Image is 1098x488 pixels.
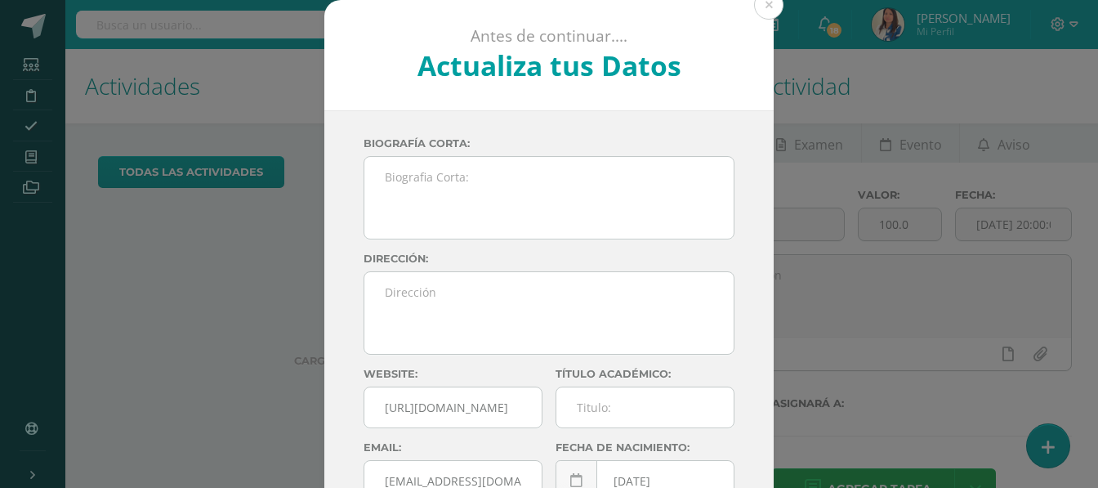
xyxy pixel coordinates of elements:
[364,387,542,428] input: Sitio Web:
[556,387,734,428] input: Titulo:
[368,47,730,84] h2: Actualiza tus Datos
[364,441,542,454] label: Email:
[364,368,542,380] label: Website:
[556,441,734,454] label: Fecha de nacimiento:
[556,368,734,380] label: Título académico:
[364,253,734,265] label: Dirección:
[368,26,730,47] p: Antes de continuar....
[364,137,734,150] label: Biografía corta:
